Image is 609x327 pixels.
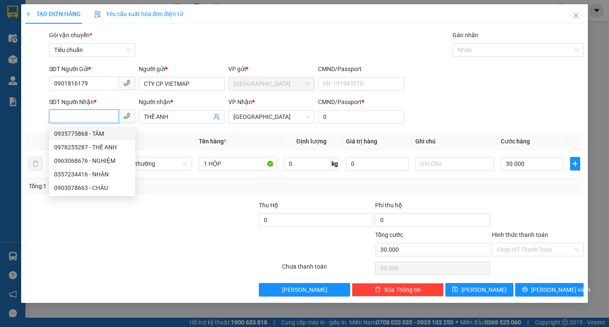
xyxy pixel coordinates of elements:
[296,138,326,145] span: Định lượng
[25,11,80,17] span: TẠO ĐƠN HÀNG
[228,64,315,74] div: VP gửi
[375,201,490,213] div: Phí thu hộ
[49,64,135,74] div: SĐT Người Gửi
[25,11,31,17] span: plus
[259,202,278,209] span: Thu Hộ
[123,113,130,119] span: phone
[412,133,497,150] th: Ghi chú
[123,80,130,86] span: phone
[49,140,135,154] div: 0978255287 - THẾ ANH
[445,283,513,297] button: save[PERSON_NAME]
[415,157,494,170] input: Ghi Chú
[99,48,185,58] div: 0
[375,286,381,293] span: delete
[54,129,130,138] div: 0935775868 - TÂM
[522,286,528,293] span: printer
[94,11,101,18] img: icon
[7,7,93,26] div: [GEOGRAPHIC_DATA]
[49,32,92,38] span: Gói vận chuyển
[99,7,119,16] span: Nhận:
[282,285,327,294] span: [PERSON_NAME]
[199,138,226,145] span: Tên hàng
[571,160,579,167] span: plus
[54,170,130,179] div: 0357234416 - NHÂN
[318,64,404,74] div: CMND/Passport
[461,285,507,294] span: [PERSON_NAME]
[29,157,42,170] button: delete
[139,97,225,107] div: Người nhận
[564,4,588,28] button: Close
[99,26,185,36] div: [PERSON_NAME]
[29,181,236,191] div: Tổng: 1
[318,97,404,107] div: CMND/Passport
[346,138,377,145] span: Giá trị hàng
[49,127,135,140] div: 0935775868 - TÂM
[99,7,185,26] div: [GEOGRAPHIC_DATA]
[233,110,310,123] span: Tuy Hòa
[199,157,277,170] input: VD: Bàn, Ghế
[331,157,339,170] span: kg
[139,64,225,74] div: Người gửi
[233,77,310,90] span: Đà Nẵng
[54,183,130,192] div: 0903078663 - CHÂU
[228,99,252,105] span: VP Nhận
[7,7,20,16] span: Gửi:
[94,11,184,17] span: Yêu cầu xuất hóa đơn điện tử
[7,26,93,36] div: NHUNG
[570,157,580,170] button: plus
[515,283,583,297] button: printer[PERSON_NAME] và In
[346,157,409,170] input: 0
[492,231,548,238] label: Hình thức thanh toán
[49,181,135,195] div: 0903078663 - CHÂU
[54,156,130,165] div: 0963068676 - NGHIỆM
[501,138,530,145] span: Cước hàng
[375,231,403,238] span: Tổng cước
[352,283,444,297] button: deleteXóa Thông tin
[49,154,135,168] div: 0963068676 - NGHIỆM
[259,283,351,297] button: [PERSON_NAME]
[54,44,130,56] span: Tiêu chuẩn
[453,32,478,38] label: Gán nhãn
[7,36,93,48] div: 0911522884
[213,113,220,120] span: user-add
[54,143,130,152] div: 0978255287 - THẾ ANH
[573,12,579,19] span: close
[281,262,375,277] div: Chưa thanh toán
[452,286,458,293] span: save
[49,97,135,107] div: SĐT Người Nhận
[103,157,187,170] span: Hàng thông thường
[531,285,590,294] span: [PERSON_NAME] và In
[384,285,421,294] span: Xóa Thông tin
[49,168,135,181] div: 0357234416 - NHÂN
[99,36,185,48] div: 0334349823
